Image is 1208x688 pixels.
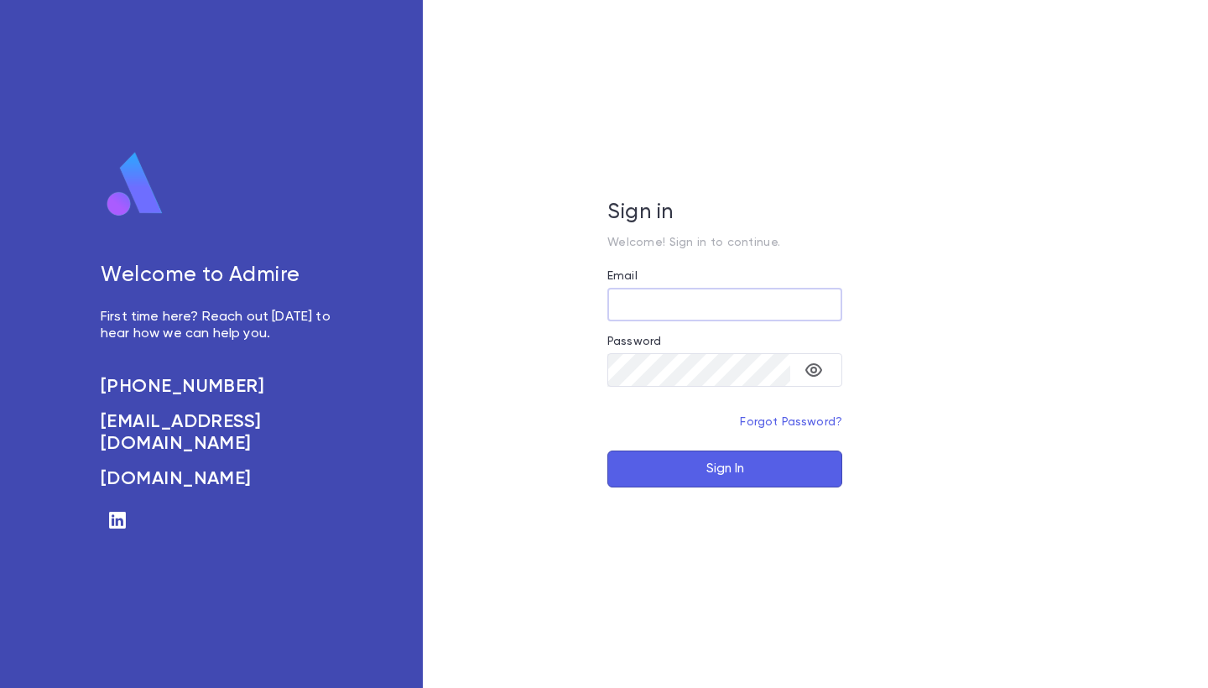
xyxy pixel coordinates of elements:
h5: Welcome to Admire [101,263,349,289]
label: Password [607,335,661,348]
a: [EMAIL_ADDRESS][DOMAIN_NAME] [101,411,349,455]
a: [PHONE_NUMBER] [101,376,349,398]
a: [DOMAIN_NAME] [101,468,349,490]
p: Welcome! Sign in to continue. [607,236,842,249]
a: Forgot Password? [740,416,842,428]
button: Sign In [607,451,842,487]
h5: Sign in [607,201,842,226]
button: toggle password visibility [797,353,830,387]
p: First time here? Reach out [DATE] to hear how we can help you. [101,309,349,342]
label: Email [607,269,638,283]
img: logo [101,151,169,218]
